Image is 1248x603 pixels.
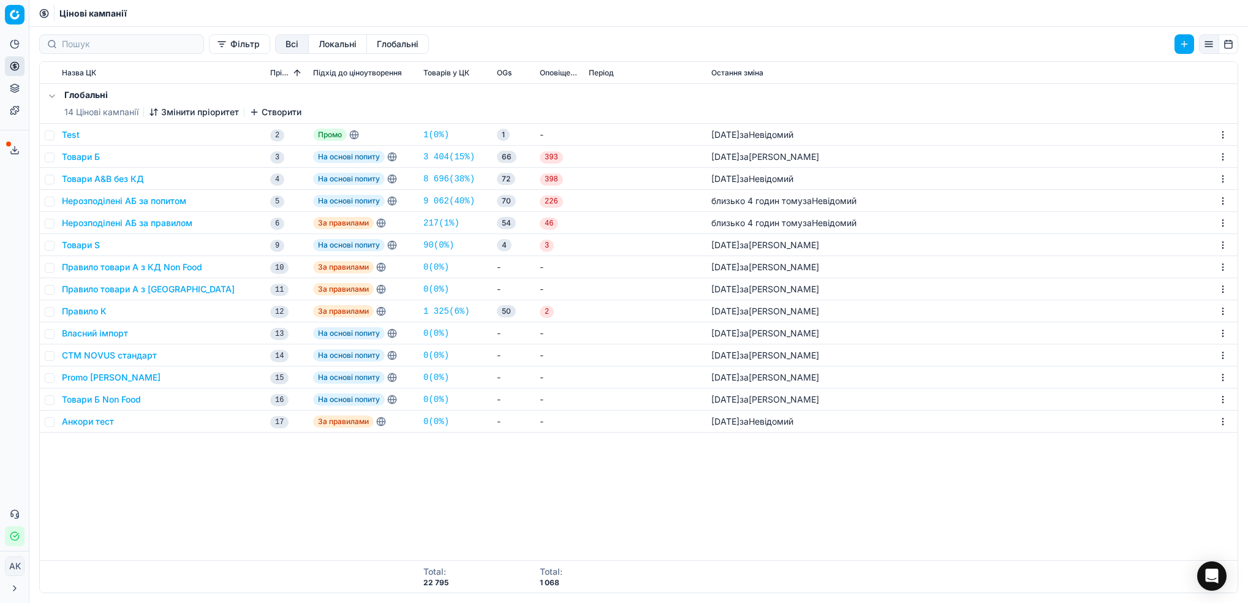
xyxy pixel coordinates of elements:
[540,306,554,318] span: 2
[423,349,449,362] a: 0(0%)
[497,151,516,163] span: 66
[423,129,449,141] a: 1(0%)
[313,129,347,141] span: Промо
[423,327,449,339] a: 0(0%)
[535,344,584,366] td: -
[270,416,289,428] span: 17
[291,67,303,79] button: Sorted by Пріоритет ascending
[492,256,535,278] td: -
[62,68,96,78] span: Назва ЦК
[711,218,803,228] span: близько 4 годин тому
[535,411,584,433] td: -
[423,305,470,317] a: 1 325(6%)
[423,283,449,295] a: 0(0%)
[313,327,385,339] span: На основі попиту
[540,173,563,186] span: 398
[313,173,385,185] span: На основі попиту
[313,349,385,362] span: На основі попиту
[62,327,128,339] button: Власний імпорт
[423,371,449,384] a: 0(0%)
[275,34,309,54] button: all
[309,34,367,54] button: local
[313,68,402,78] span: Підхід до ціноутворення
[535,322,584,344] td: -
[423,578,448,588] div: 22 795
[535,256,584,278] td: -
[711,68,763,78] span: Остання зміна
[270,68,291,78] span: Пріоритет
[497,68,512,78] span: OGs
[711,394,739,404] span: [DATE]
[6,557,24,575] span: AK
[711,306,739,316] span: [DATE]
[59,7,127,20] nav: breadcrumb
[313,283,374,295] span: За правилами
[313,415,374,428] span: За правилами
[711,262,739,272] span: [DATE]
[423,195,475,207] a: 9 062(40%)
[492,366,535,389] td: -
[711,327,819,339] div: за [PERSON_NAME]
[270,262,289,274] span: 10
[64,106,138,118] span: 14 Цінові кампанії
[423,393,449,406] a: 0(0%)
[711,305,819,317] div: за [PERSON_NAME]
[313,393,385,406] span: На основі попиту
[711,239,819,251] div: за [PERSON_NAME]
[492,322,535,344] td: -
[711,173,739,184] span: [DATE]
[423,151,475,163] a: 3 404(15%)
[535,278,584,300] td: -
[711,151,739,162] span: [DATE]
[62,195,186,207] button: Нерозподілені АБ за попитом
[711,371,819,384] div: за [PERSON_NAME]
[270,372,289,384] span: 15
[64,89,301,101] h5: Глобальні
[62,283,235,295] button: Правило товари А з [GEOGRAPHIC_DATA]
[313,305,374,317] span: За правилами
[492,344,535,366] td: -
[423,415,449,428] a: 0(0%)
[270,284,289,296] span: 11
[423,261,449,273] a: 0(0%)
[711,195,803,206] span: близько 4 годин тому
[535,124,584,146] td: -
[62,305,107,317] button: Правило K
[711,393,819,406] div: за [PERSON_NAME]
[313,239,385,251] span: На основі попиту
[62,371,161,384] button: Promo [PERSON_NAME]
[149,106,239,118] button: Змінити пріоритет
[711,151,819,163] div: за [PERSON_NAME]
[270,306,289,318] span: 12
[59,7,127,20] span: Цінові кампанії
[62,393,141,406] button: Товари Б Non Food
[270,218,284,230] span: 6
[711,372,739,382] span: [DATE]
[270,195,284,208] span: 5
[711,240,739,250] span: [DATE]
[540,566,562,578] div: Total :
[497,129,510,141] span: 1
[540,151,563,164] span: 393
[62,415,114,428] button: Анкори тест
[5,556,25,576] button: AK
[270,129,284,142] span: 2
[497,239,512,251] span: 4
[711,416,739,427] span: [DATE]
[270,151,284,164] span: 3
[540,240,554,252] span: 3
[540,578,562,588] div: 1 068
[209,34,270,54] button: Фільтр
[497,173,515,185] span: 72
[589,68,614,78] span: Період
[270,240,284,252] span: 9
[313,217,374,229] span: За правилами
[62,129,80,141] button: Test
[1197,561,1227,591] div: Open Intercom Messenger
[62,239,100,251] button: Товари S
[711,173,793,185] div: за Невідомий
[540,195,563,208] span: 226
[711,129,793,141] div: за Невідомий
[540,218,558,230] span: 46
[497,217,516,229] span: 54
